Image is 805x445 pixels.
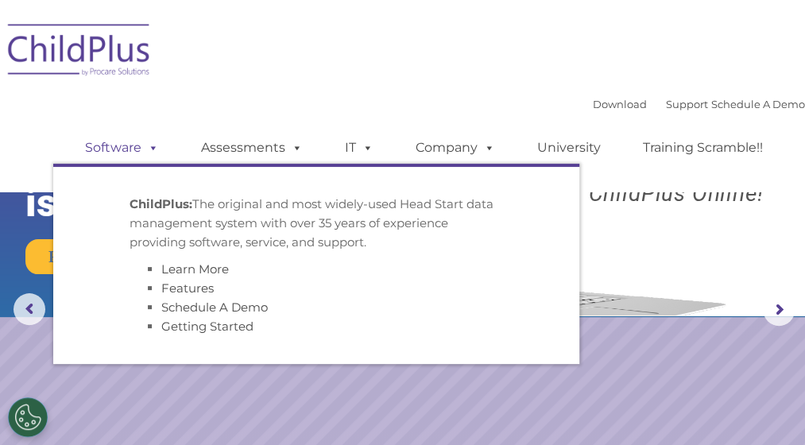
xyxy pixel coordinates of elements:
a: IT [329,132,389,164]
button: Cookies Settings [8,397,48,437]
a: Features [161,281,214,296]
strong: ChildPlus: [130,196,192,211]
a: Getting Started [161,319,253,334]
rs-layer: Boost your productivity and streamline your success in ChildPlus Online! [556,101,795,204]
a: Company [400,132,511,164]
a: Assessments [185,132,319,164]
a: Support [666,98,708,110]
a: Software [69,132,175,164]
a: Schedule A Demo [711,98,805,110]
font: | [593,98,805,110]
a: Download [593,98,647,110]
p: The original and most widely-used Head Start data management system with over 35 years of experie... [130,195,503,252]
a: Training Scramble!! [627,132,779,164]
a: Learn More [161,261,229,277]
a: University [521,132,617,164]
a: Schedule A Demo [161,300,268,315]
a: Request a Demo [25,239,182,274]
